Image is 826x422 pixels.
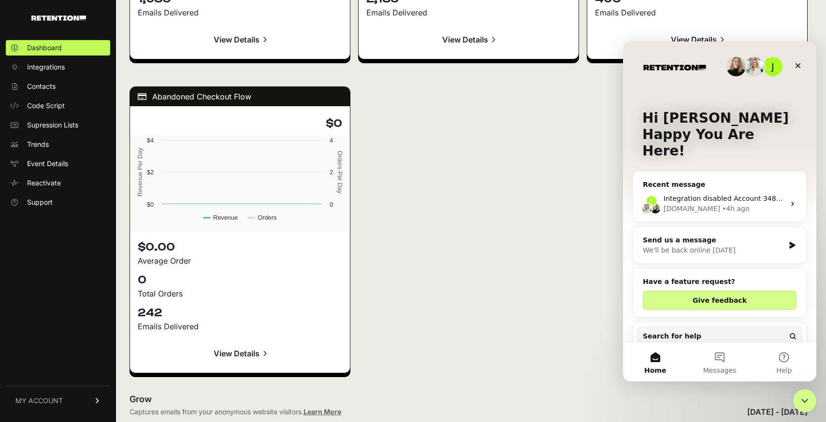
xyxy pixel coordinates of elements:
div: • 4h ago [99,162,127,172]
a: View Details [138,28,342,51]
img: Retention.com [31,15,86,21]
span: Reactivate [27,178,61,188]
div: Emails Delivered [138,321,342,332]
a: View Details [595,28,799,51]
a: Event Details [6,156,110,171]
span: Search for help [20,290,78,300]
h4: $0 [138,116,342,131]
a: Integrations [6,59,110,75]
a: Support [6,195,110,210]
div: Send us a message [20,194,161,204]
div: Emails Delivered [595,7,799,18]
span: MY ACCOUNT [15,396,63,406]
text: $2 [147,169,154,176]
a: View Details [366,28,571,51]
span: Messages [80,325,114,332]
span: Code Script [27,101,65,111]
a: Dashboard [6,40,110,56]
div: [DATE] - [DATE] [747,406,808,418]
text: Orders Per Day [336,151,344,194]
text: 4 [330,137,333,144]
a: Contacts [6,79,110,94]
button: Help [129,301,193,340]
text: $4 [147,137,154,144]
div: Average Order [138,255,342,267]
iframe: Intercom live chat [793,389,816,412]
h2: Grow [130,393,808,406]
text: $0 [147,201,154,208]
a: Supression Lists [6,117,110,133]
span: Dashboard [27,43,62,53]
p: 242 [138,305,342,321]
p: 0 [138,272,342,288]
button: Give feedback [20,249,174,268]
a: Learn More [304,408,341,416]
span: Supression Lists [27,120,78,130]
div: Captures emails from your anonymous website visitors. [130,407,341,417]
div: [DOMAIN_NAME] [41,162,97,172]
text: Orders [258,214,276,221]
div: Abandoned Checkout Flow [130,87,350,106]
div: Send us a messageWe'll be back online [DATE] [10,185,184,222]
text: 0 [330,201,333,208]
span: Home [21,325,43,332]
text: 2 [330,169,333,176]
div: Total Orders [138,288,342,299]
a: Code Script [6,98,110,113]
a: View Details [138,342,342,365]
text: Revenue [213,214,238,221]
button: Search for help [14,285,179,304]
div: We'll be back online [DATE] [20,204,161,214]
div: Close [166,15,184,33]
span: Contacts [27,82,56,91]
button: Messages [64,301,129,340]
span: Help [153,325,169,332]
span: Integrations [27,62,65,72]
span: Support [27,197,53,207]
div: Emails Delivered [138,7,342,18]
h2: Have a feature request? [20,235,174,245]
a: MY ACCOUNT [6,386,110,415]
iframe: Intercom live chat [623,42,816,381]
a: Trends [6,137,110,152]
div: Emails Delivered [366,7,571,18]
a: Reactivate [6,175,110,191]
text: Revenue Per Day [136,147,144,197]
span: Trends [27,140,49,149]
span: Event Details [27,159,68,169]
p: $0.00 [138,239,342,255]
